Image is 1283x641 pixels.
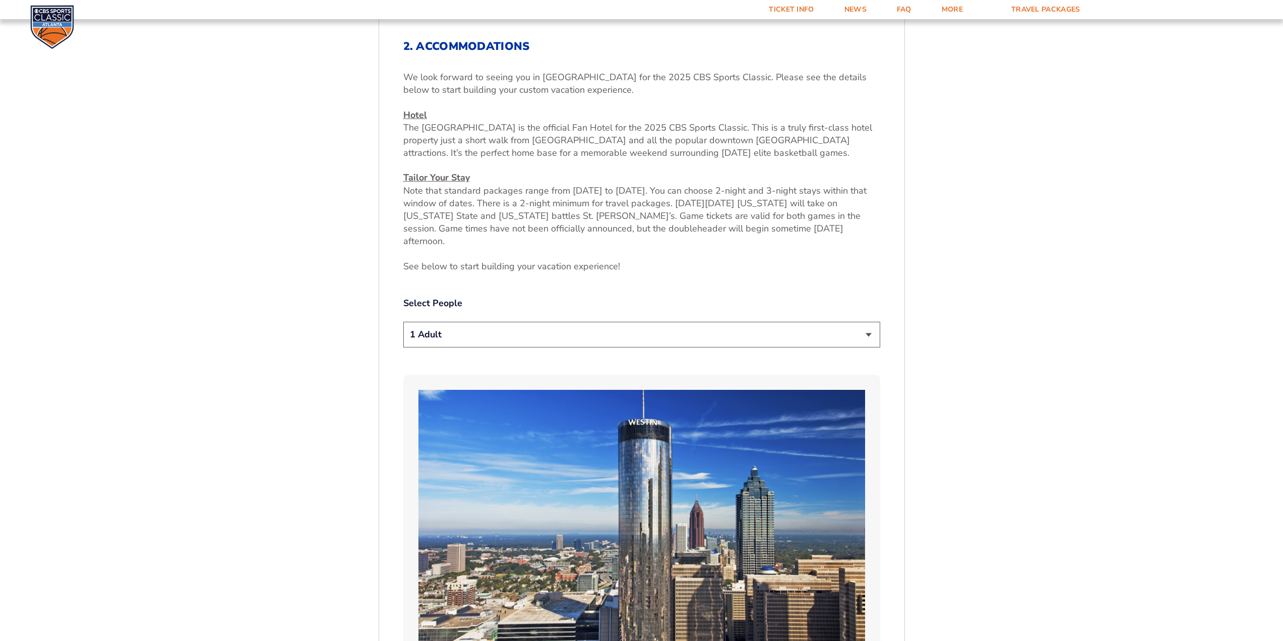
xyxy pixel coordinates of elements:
label: Select People [403,297,880,310]
u: Hotel [403,109,427,121]
p: See below to start building your vacation experience! [403,260,880,273]
p: The [GEOGRAPHIC_DATA] is the official Fan Hotel for the 2025 CBS Sports Classic. This is a truly ... [403,109,880,160]
u: Tailor Your Stay [403,171,470,184]
h2: 2. Accommodations [403,40,880,53]
img: CBS Sports Classic [30,5,74,49]
p: Note that standard packages range from [DATE] to [DATE]. You can choose 2-night and 3-night stays... [403,171,880,248]
p: We look forward to seeing you in [GEOGRAPHIC_DATA] for the 2025 CBS Sports Classic. Please see th... [403,71,880,96]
